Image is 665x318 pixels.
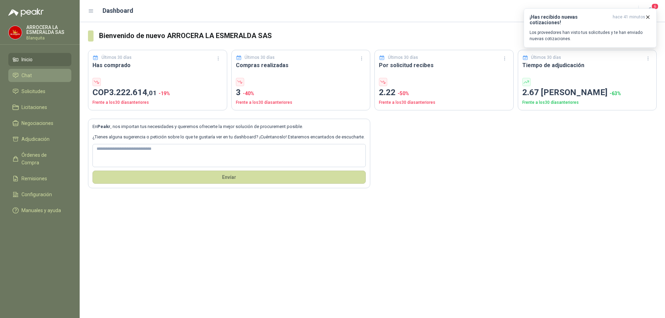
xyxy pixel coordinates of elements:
h3: Por solicitud recibes [379,61,509,70]
a: Negociaciones [8,117,71,130]
a: Órdenes de Compra [8,148,71,169]
a: Chat [8,69,71,82]
p: COP [92,86,223,99]
h3: Tiempo de adjudicación [522,61,653,70]
a: Licitaciones [8,101,71,114]
a: Inicio [8,53,71,66]
span: -50 % [398,91,409,96]
h3: ¡Has recibido nuevas cotizaciones! [530,14,610,25]
h3: Bienvenido de nuevo ARROCERA LA ESMERALDA SAS [99,30,657,41]
p: 2.22 [379,86,509,99]
p: Frente a los 30 días anteriores [522,99,653,106]
span: Adjudicación [21,135,50,143]
p: Frente a los 30 días anteriores [379,99,509,106]
button: Envíar [92,171,366,184]
span: -19 % [159,91,170,96]
b: Peakr [97,124,110,129]
a: Adjudicación [8,133,71,146]
p: Últimos 30 días [101,54,132,61]
p: En , nos importan tus necesidades y queremos ofrecerte la mejor solución de procurement posible. [92,123,366,130]
span: Licitaciones [21,103,47,111]
span: Negociaciones [21,119,53,127]
span: 6 [651,3,659,10]
a: Remisiones [8,172,71,185]
h3: Has comprado [92,61,223,70]
h1: Dashboard [103,6,133,16]
p: ARROCERA LA ESMERALDA SAS [26,25,71,35]
img: Logo peakr [8,8,44,17]
p: Últimos 30 días [245,54,275,61]
button: 6 [644,5,657,17]
span: -40 % [243,91,254,96]
span: Órdenes de Compra [21,151,65,166]
span: 3.222.614 [109,88,157,97]
span: Remisiones [21,175,47,182]
span: Configuración [21,191,52,198]
span: ,01 [147,89,157,97]
a: Configuración [8,188,71,201]
span: -63 % [610,91,621,96]
p: Los proveedores han visto tus solicitudes y te han enviado nuevas cotizaciones. [530,29,651,42]
p: Últimos 30 días [388,54,418,61]
p: ¿Tienes alguna sugerencia o petición sobre lo que te gustaría ver en tu dashboard? ¡Cuéntanoslo! ... [92,134,366,140]
a: Manuales y ayuda [8,204,71,217]
span: Manuales y ayuda [21,207,61,214]
a: Solicitudes [8,85,71,98]
p: Frente a los 30 días anteriores [236,99,366,106]
p: Últimos 30 días [531,54,561,61]
img: Company Logo [9,26,22,39]
span: Inicio [21,56,33,63]
span: hace 41 minutos [613,14,645,25]
span: Chat [21,72,32,79]
h3: Compras realizadas [236,61,366,70]
p: Frente a los 30 días anteriores [92,99,223,106]
span: Solicitudes [21,88,45,95]
button: ¡Has recibido nuevas cotizaciones!hace 41 minutos Los proveedores han visto tus solicitudes y te ... [524,8,657,48]
p: Blanquita [26,36,71,40]
p: 2.67 [PERSON_NAME] [522,86,653,99]
p: 3 [236,86,366,99]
